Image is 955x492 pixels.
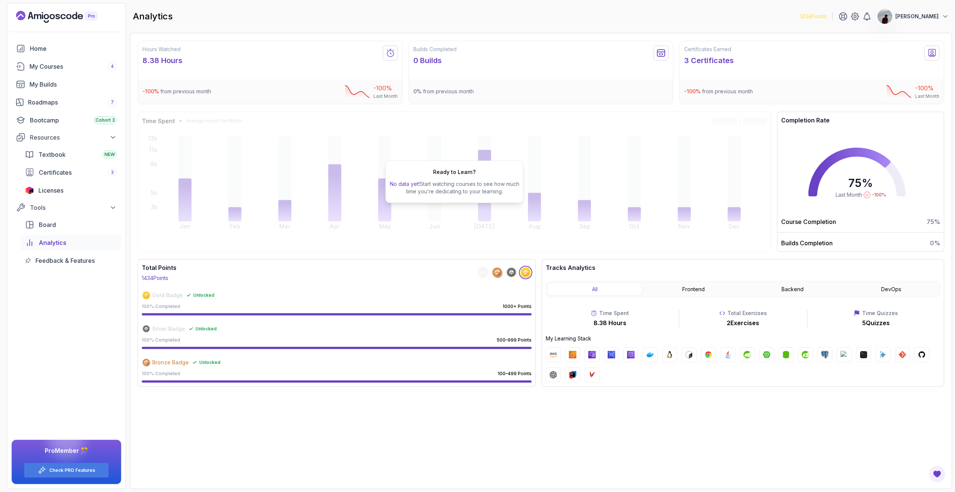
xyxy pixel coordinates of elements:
[12,77,121,92] a: builds
[39,238,66,247] span: Analytics
[29,80,117,89] div: My Builds
[599,309,629,317] p: Time Spent
[821,351,829,358] img: postgres logo
[38,150,66,159] span: Textbook
[546,335,940,342] p: My Learning Stack
[39,220,56,229] span: Board
[918,351,926,358] img: github logo
[35,256,95,265] span: Feedback & Features
[915,93,939,99] p: Last Month
[899,351,906,358] img: git logo
[111,99,114,105] span: 7
[30,116,117,125] div: Bootcamp
[594,318,626,327] p: 8.38 Hours
[727,309,767,317] p: Total Exercises
[569,351,576,358] img: ec2 logo
[763,351,770,358] img: spring-boot logo
[844,283,938,296] button: DevOps
[12,59,121,74] a: courses
[199,359,220,365] span: Unlocked
[30,203,117,212] div: Tools
[745,283,840,296] button: Backend
[29,62,117,71] div: My Courses
[133,10,173,22] h2: analytics
[21,147,121,162] a: textbook
[49,467,95,473] a: Check PRO Features
[684,46,734,53] h2: Certificates Earned
[862,309,898,317] p: Time Quizzes
[502,303,532,309] p: 1000+ Points
[705,351,712,358] img: chrome logo
[782,351,790,358] img: spring-data-jpa logo
[389,180,520,195] p: Start watching courses to see how much time you’re dedicating to your learning.
[930,239,940,247] span: 0 %
[877,9,892,24] img: user profile image
[21,253,121,268] a: feedback
[39,168,72,177] span: Certificates
[21,235,121,250] a: analytics
[413,46,457,53] h2: Builds Completed
[895,13,939,20] p: [PERSON_NAME]
[800,13,826,20] p: 1434 Points
[195,326,217,332] span: Unlocked
[152,359,189,366] span: Bronze Badge
[802,351,809,358] img: spring-security logo
[104,152,115,158] span: NEW
[143,88,211,95] p: from previous month
[684,88,753,95] p: from previous month
[413,88,422,94] span: 0 %
[413,88,474,95] p: from previous month
[12,95,121,110] a: roadmaps
[16,11,115,23] a: Landing page
[142,274,168,282] p: 1434 Points
[38,186,63,195] span: Licenses
[548,283,642,296] button: All
[142,263,176,272] h3: Total Points
[21,217,121,232] a: board
[12,201,121,214] button: Tools
[836,191,862,199] span: Last Month
[142,303,180,309] p: 100 % Completed
[143,46,182,53] h2: Hours Watched
[95,117,115,123] span: Cohort 3
[646,351,654,358] img: docker logo
[498,371,532,377] p: 100–499 Points
[30,133,117,142] div: Resources
[727,318,759,327] p: 2 Exercises
[546,263,940,272] h3: Tracks Analytics
[143,55,182,66] p: 8.38 Hours
[879,351,887,358] img: ai logo
[684,55,734,66] p: 3 Certificates
[608,351,615,358] img: rds logo
[840,351,848,358] img: h2 logo
[12,131,121,144] button: Resources
[12,41,121,56] a: home
[21,165,121,180] a: certificates
[25,187,34,194] img: jetbrains icon
[111,169,114,175] span: 3
[928,465,946,483] button: Open Feedback Button
[777,116,944,125] h3: Completion Rate
[413,55,457,66] p: 0 Builds
[877,9,949,24] button: user profile image[PERSON_NAME]
[193,292,215,298] span: Unlocked
[724,351,732,358] img: java logo
[685,351,693,358] img: bash logo
[684,88,701,94] span: -100 %
[927,217,940,226] span: 75 %
[21,183,121,198] a: licenses
[588,351,596,358] img: vpc logo
[24,463,109,478] button: Check PRO Features
[915,84,939,93] p: -100 %
[627,351,635,358] img: route53 logo
[848,176,873,190] span: 75 %
[142,371,180,377] p: 100 % Completed
[646,283,741,296] button: Frontend
[433,168,476,176] h2: Ready to Learn?
[549,351,557,358] img: aws logo
[860,351,867,358] img: terminal logo
[497,337,532,343] p: 500–999 Points
[373,84,398,93] p: -100 %
[862,318,890,327] p: 5 Quizzes
[781,217,836,226] p: Course Completion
